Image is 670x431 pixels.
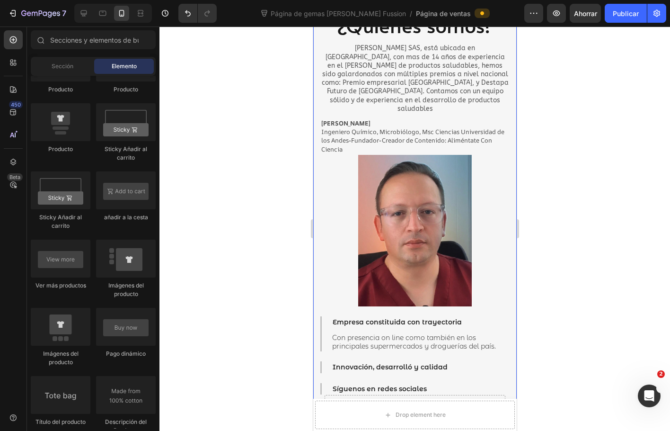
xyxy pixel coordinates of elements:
[104,214,148,221] font: añadir a la cesta
[416,9,471,18] font: Página de ventas
[178,4,217,23] div: Deshacer/Rehacer
[659,371,663,377] font: 2
[613,9,639,18] font: Publicar
[114,86,138,93] font: Producto
[638,385,661,407] iframe: Chat en vivo de Intercom
[35,282,86,289] font: Ver más productos
[313,27,517,431] iframe: Área de diseño
[105,145,147,161] font: Sticky Añadir al carrito
[48,86,73,93] font: Producto
[48,145,73,153] font: Producto
[31,30,156,49] input: Secciones y elementos de búsqueda
[52,63,73,70] font: Sección
[108,282,144,297] font: Imágenes del producto
[39,214,82,229] font: Sticky Añadir al carrito
[112,63,137,70] font: Elemento
[4,4,71,23] button: 7
[271,9,406,18] font: Página de gemas [PERSON_NAME] Fussion
[570,4,601,23] button: Ahorrar
[11,101,21,108] font: 450
[62,9,66,18] font: 7
[106,350,146,357] font: Pago dinámico
[9,174,20,180] font: Beta
[35,418,86,425] font: Título del producto
[410,9,412,18] font: /
[574,9,597,18] font: Ahorrar
[43,350,79,366] font: Imágenes del producto
[605,4,647,23] button: Publicar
